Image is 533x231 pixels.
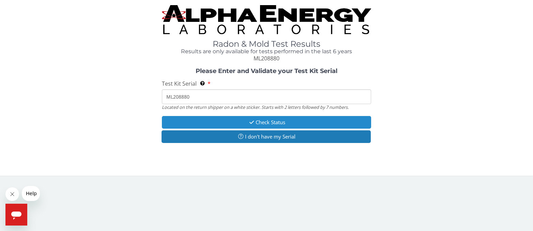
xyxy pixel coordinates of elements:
[162,48,371,55] h4: Results are only available for tests performed in the last 6 years
[162,130,371,143] button: I don't have my Serial
[162,5,371,34] img: TightCrop.jpg
[162,40,371,48] h1: Radon & Mold Test Results
[162,104,371,110] div: Located on the return shipper on a white sticker. Starts with 2 letters followed by 7 numbers.
[22,186,40,201] iframe: Message from company
[162,80,197,87] span: Test Kit Serial
[5,187,19,201] iframe: Close message
[5,204,27,226] iframe: Button to launch messaging window
[254,55,279,62] span: ML208880
[162,116,371,129] button: Check Status
[196,67,337,75] strong: Please Enter and Validate your Test Kit Serial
